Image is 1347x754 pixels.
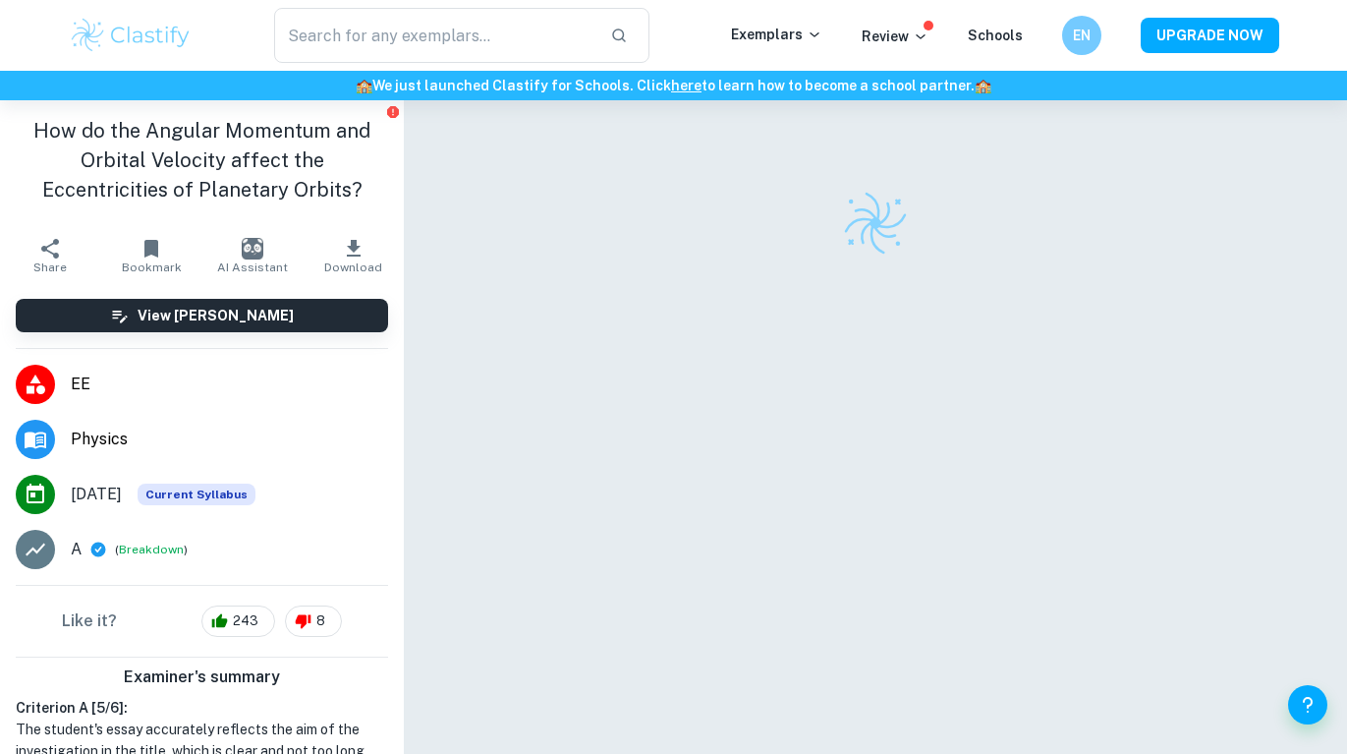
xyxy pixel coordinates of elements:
[1141,18,1279,53] button: UPGRADE NOW
[8,666,396,689] h6: Examiner's summary
[242,238,263,260] img: AI Assistant
[16,697,388,719] h6: Criterion A [ 5 / 6 ]:
[71,428,388,451] span: Physics
[122,261,182,274] span: Bookmark
[306,611,336,631] span: 8
[16,116,388,204] h1: How do the Angular Momentum and Orbital Velocity affect the Eccentricities of Planetary Orbits?
[975,78,991,93] span: 🏫
[285,606,342,637] div: 8
[201,606,275,637] div: 243
[968,28,1023,43] a: Schools
[671,78,702,93] a: here
[356,78,372,93] span: 🏫
[101,228,202,283] button: Bookmark
[138,484,255,505] div: This exemplar is based on the current syllabus. Feel free to refer to it for inspiration/ideas wh...
[274,8,595,63] input: Search for any exemplars...
[115,541,188,559] span: ( )
[1288,685,1327,725] button: Help and Feedback
[138,484,255,505] span: Current Syllabus
[119,541,184,558] button: Breakdown
[69,16,194,55] img: Clastify logo
[1062,16,1101,55] button: EN
[62,609,117,633] h6: Like it?
[731,24,822,45] p: Exemplars
[862,26,928,47] p: Review
[324,261,382,274] span: Download
[217,261,288,274] span: AI Assistant
[385,104,400,119] button: Report issue
[16,299,388,332] button: View [PERSON_NAME]
[303,228,404,283] button: Download
[1070,25,1093,46] h6: EN
[71,483,122,506] span: [DATE]
[71,538,82,561] p: A
[222,611,269,631] span: 243
[71,373,388,396] span: EE
[4,75,1343,96] h6: We just launched Clastify for Schools. Click to learn how to become a school partner.
[841,189,910,258] img: Clastify logo
[138,305,294,326] h6: View [PERSON_NAME]
[202,228,304,283] button: AI Assistant
[33,261,67,274] span: Share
